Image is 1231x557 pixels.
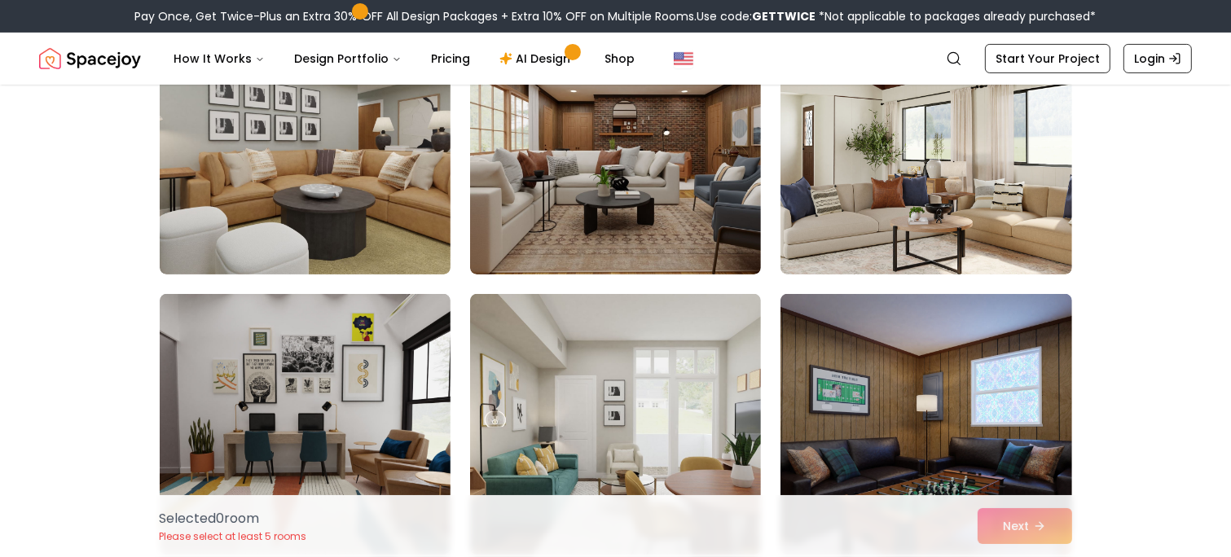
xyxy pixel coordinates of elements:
[753,8,816,24] b: GETTWICE
[160,42,278,75] button: How It Works
[674,49,693,68] img: United States
[160,42,648,75] nav: Main
[486,42,588,75] a: AI Design
[281,42,415,75] button: Design Portfolio
[160,530,307,543] p: Please select at least 5 rooms
[39,42,141,75] a: Spacejoy
[470,294,761,555] img: Room room-74
[160,294,451,555] img: Room room-73
[418,42,483,75] a: Pricing
[697,8,816,24] span: Use code:
[135,8,1097,24] div: Pay Once, Get Twice-Plus an Extra 30% OFF All Design Packages + Extra 10% OFF on Multiple Rooms.
[591,42,648,75] a: Shop
[1123,44,1192,73] a: Login
[470,14,761,274] img: Room room-71
[39,42,141,75] img: Spacejoy Logo
[985,44,1110,73] a: Start Your Project
[816,8,1097,24] span: *Not applicable to packages already purchased*
[160,509,307,528] p: Selected 0 room
[160,14,451,274] img: Room room-70
[780,294,1071,555] img: Room room-75
[39,33,1192,85] nav: Global
[780,14,1071,274] img: Room room-72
